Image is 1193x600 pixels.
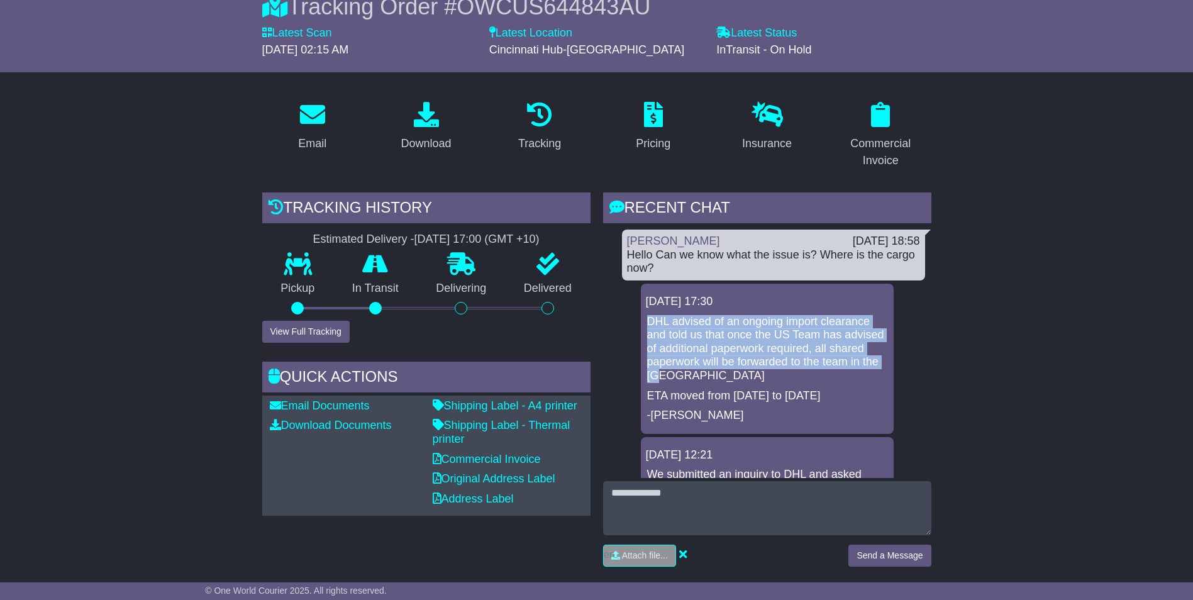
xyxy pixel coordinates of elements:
[262,192,591,226] div: Tracking history
[401,135,451,152] div: Download
[716,43,811,56] span: InTransit - On Hold
[433,472,555,485] a: Original Address Label
[262,362,591,396] div: Quick Actions
[848,545,931,567] button: Send a Message
[636,135,670,152] div: Pricing
[489,43,684,56] span: Cincinnati Hub-[GEOGRAPHIC_DATA]
[262,43,349,56] span: [DATE] 02:15 AM
[262,282,334,296] p: Pickup
[647,409,887,423] p: -[PERSON_NAME]
[298,135,326,152] div: Email
[418,282,506,296] p: Delivering
[262,321,350,343] button: View Full Tracking
[433,399,577,412] a: Shipping Label - A4 printer
[646,295,889,309] div: [DATE] 17:30
[270,399,370,412] a: Email Documents
[647,468,887,563] p: We submitted an inquiry to DHL and asked them to open a trace file so that we can receive updates...
[392,97,459,157] a: Download
[510,97,569,157] a: Tracking
[627,235,720,247] a: [PERSON_NAME]
[647,389,887,403] p: ETA moved from [DATE] to [DATE]
[853,235,920,248] div: [DATE] 18:58
[830,97,931,174] a: Commercial Invoice
[262,233,591,247] div: Estimated Delivery -
[518,135,561,152] div: Tracking
[433,453,541,465] a: Commercial Invoice
[603,192,931,226] div: RECENT CHAT
[262,26,332,40] label: Latest Scan
[333,282,418,296] p: In Transit
[734,97,800,157] a: Insurance
[628,97,679,157] a: Pricing
[489,26,572,40] label: Latest Location
[647,315,887,383] p: DHL advised of an ongoing import clearance and told us that once the US Team has advised of addit...
[716,26,797,40] label: Latest Status
[433,492,514,505] a: Address Label
[742,135,792,152] div: Insurance
[505,282,591,296] p: Delivered
[414,233,540,247] div: [DATE] 17:00 (GMT +10)
[433,419,570,445] a: Shipping Label - Thermal printer
[627,248,920,275] div: Hello Can we know what the issue is? Where is the cargo now?
[270,419,392,431] a: Download Documents
[290,97,335,157] a: Email
[646,448,889,462] div: [DATE] 12:21
[205,586,387,596] span: © One World Courier 2025. All rights reserved.
[838,135,923,169] div: Commercial Invoice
